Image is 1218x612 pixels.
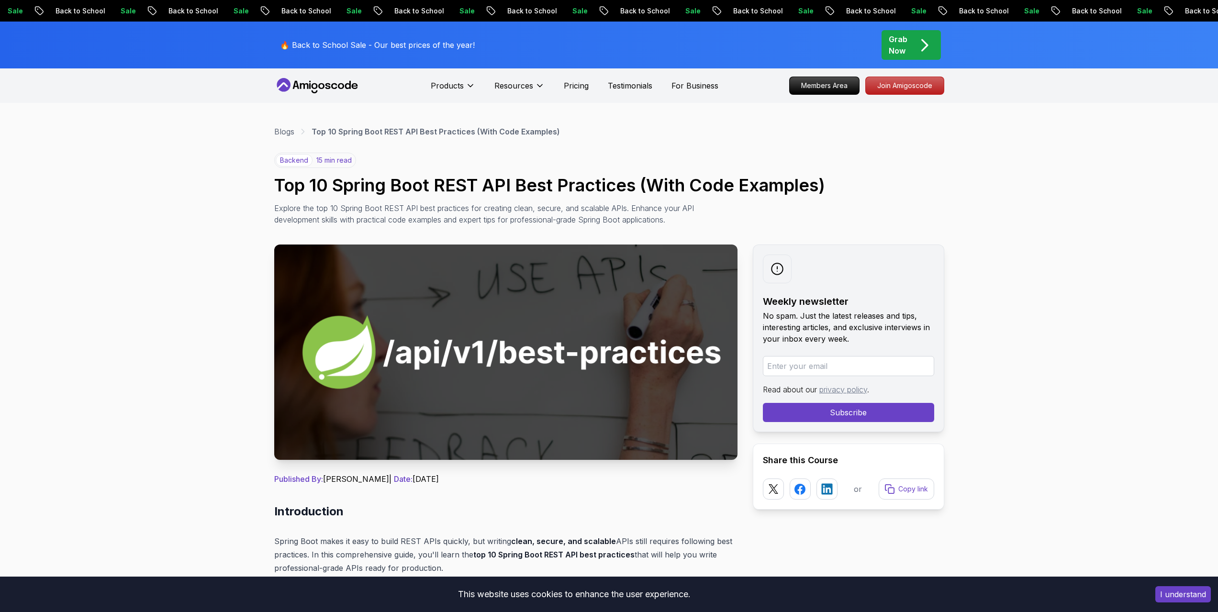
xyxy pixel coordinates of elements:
a: privacy policy [819,385,867,394]
p: Copy link [898,484,928,494]
p: Sale [113,6,144,16]
p: Back to School [387,6,452,16]
p: Back to School [613,6,678,16]
a: Pricing [564,80,589,91]
p: Join Amigoscode [866,77,944,94]
p: Sale [565,6,596,16]
p: Back to School [274,6,339,16]
a: For Business [671,80,718,91]
p: Top 10 Spring Boot REST API Best Practices (With Code Examples) [312,126,560,137]
p: Back to School [952,6,1017,16]
p: Sale [452,6,483,16]
h1: Top 10 Spring Boot REST API Best Practices (With Code Examples) [274,176,944,195]
p: or [854,483,862,495]
span: Published By: [274,474,323,484]
p: Spring Boot makes it easy to build REST APIs quickly, but writing APIs still requires following b... [274,534,738,575]
p: Back to School [839,6,904,16]
button: Subscribe [763,403,934,422]
p: Back to School [500,6,565,16]
p: Back to School [726,6,791,16]
button: Resources [494,80,545,99]
p: Grab Now [889,33,907,56]
p: Members Area [790,77,859,94]
p: Sale [1017,6,1048,16]
input: Enter your email [763,356,934,376]
p: 15 min read [316,156,352,165]
p: Back to School [48,6,113,16]
button: Products [431,80,475,99]
p: backend [276,154,313,167]
p: 🔥 Back to School Sale - Our best prices of the year! [280,39,475,51]
div: This website uses cookies to enhance the user experience. [7,584,1141,605]
h2: Share this Course [763,454,934,467]
p: Products [431,80,464,91]
a: Members Area [789,77,860,95]
a: Join Amigoscode [865,77,944,95]
p: Back to School [1065,6,1130,16]
button: Accept cookies [1155,586,1211,602]
h2: Introduction [274,504,738,519]
p: [PERSON_NAME] | [DATE] [274,473,738,485]
p: Sale [791,6,822,16]
p: Sale [1130,6,1161,16]
p: No spam. Just the latest releases and tips, interesting articles, and exclusive interviews in you... [763,310,934,345]
p: Sale [678,6,709,16]
a: Testimonials [608,80,652,91]
p: Back to School [161,6,226,16]
strong: top 10 Spring Boot REST API best practices [473,550,635,559]
p: Sale [0,6,31,16]
p: Sale [904,6,935,16]
button: Copy link [879,478,934,500]
p: Explore the top 10 Spring Boot REST API best practices for creating clean, secure, and scalable A... [274,202,703,225]
p: Read about our . [763,384,934,395]
span: Date: [394,474,413,484]
p: Sale [226,6,257,16]
a: Blogs [274,126,294,137]
strong: clean, secure, and scalable [511,536,616,546]
img: Top 10 Spring Boot REST API Best Practices (With Code Examples) thumbnail [274,245,738,460]
p: Sale [339,6,370,16]
h2: Weekly newsletter [763,295,934,308]
p: Resources [494,80,533,91]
